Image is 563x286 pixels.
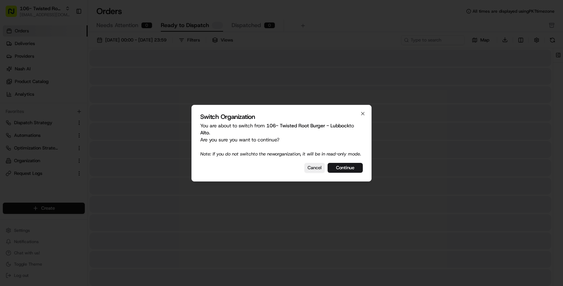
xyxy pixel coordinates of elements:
span: Note: If you do not switch to the new organization, it will be in read-only mode. [200,151,361,157]
span: 106- Twisted Root Burger - Lubbock [266,122,349,129]
h2: Switch Organization [200,114,363,120]
span: Alto [200,129,209,136]
button: Continue [328,163,363,173]
p: You are about to switch from to . Are you sure you want to continue? [200,122,363,157]
button: Cancel [304,163,325,173]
